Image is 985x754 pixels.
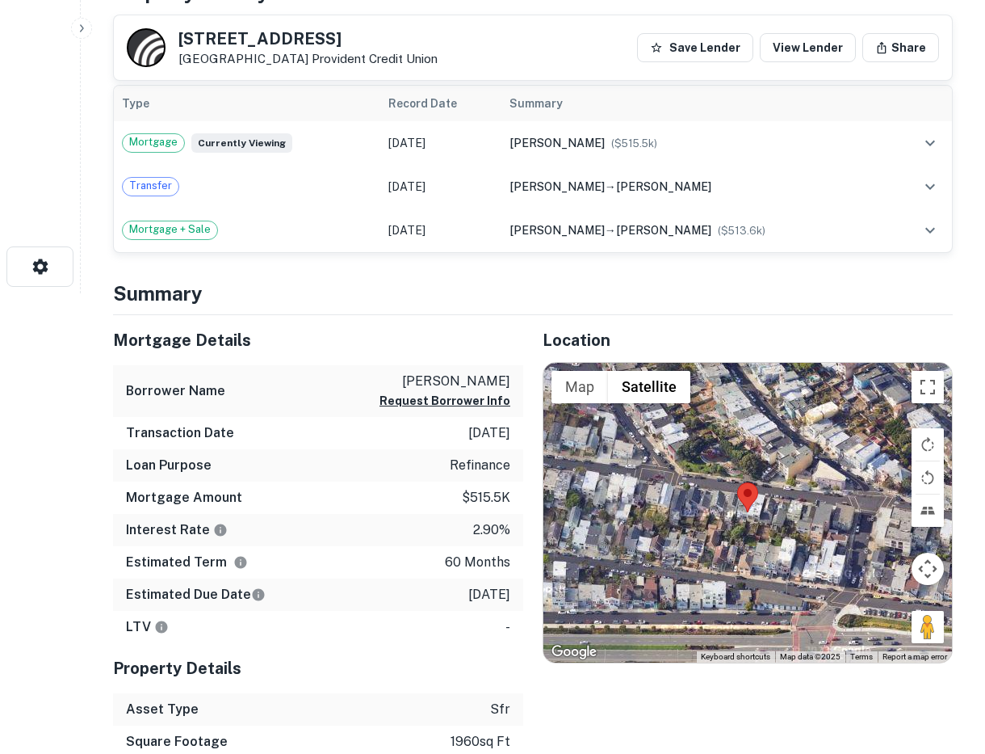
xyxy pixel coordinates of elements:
[123,178,178,194] span: Transfer
[126,456,212,475] h6: Loan Purpose
[113,656,523,680] h5: Property Details
[912,461,944,494] button: Rotate map counterclockwise
[312,52,438,65] a: Provident Credit Union
[490,700,510,719] p: sfr
[123,134,184,150] span: Mortgage
[126,520,228,540] h6: Interest Rate
[113,14,953,33] p: Combined view of all mortgages, transfers, and liens for this property. Click any row to expand d...
[701,651,770,663] button: Keyboard shortcuts
[123,221,217,238] span: Mortgage + Sale
[126,423,234,443] h6: Transaction Date
[509,137,605,150] span: [PERSON_NAME]
[178,52,438,66] p: [GEOGRAPHIC_DATA]
[547,642,601,663] img: Google
[780,652,840,661] span: Map data ©2025
[760,33,856,62] a: View Lender
[380,165,501,209] td: [DATE]
[126,617,169,637] h6: LTV
[547,642,601,663] a: Open this area in Google Maps (opens a new window)
[501,86,890,121] th: Summary
[380,121,501,165] td: [DATE]
[611,137,657,150] span: ($ 515.5k )
[126,700,199,719] h6: Asset Type
[551,371,608,403] button: Show street map
[916,173,944,200] button: expand row
[616,224,711,237] span: [PERSON_NAME]
[509,178,882,196] div: →
[505,617,510,637] p: -
[509,180,605,193] span: [PERSON_NAME]
[916,217,944,244] button: expand row
[543,328,953,352] h5: Location
[509,224,605,237] span: [PERSON_NAME]
[380,86,501,121] th: Record Date
[468,585,510,604] p: [DATE]
[904,625,985,702] iframe: Chat Widget
[380,209,501,252] td: [DATE]
[114,86,380,121] th: Type
[468,423,510,443] p: [DATE]
[154,620,169,634] svg: LTVs displayed on the website are for informational purposes only and may be reported incorrectly...
[191,133,292,153] span: Currently viewing
[450,456,510,475] p: refinance
[126,381,225,401] h6: Borrower Name
[850,652,873,661] a: Terms (opens in new tab)
[126,488,242,508] h6: Mortgage Amount
[509,221,882,239] div: →
[862,33,939,62] button: Share
[637,33,753,62] button: Save Lender
[473,520,510,540] p: 2.90%
[251,588,266,602] svg: Estimate is based on a standard schedule for this type of loan.
[912,428,944,461] button: Rotate map clockwise
[113,279,953,308] h4: Summary
[233,555,248,570] svg: Term is based on a standard schedule for this type of loan.
[126,553,248,572] h6: Estimated Term
[445,553,510,572] p: 60 months
[912,371,944,403] button: Toggle fullscreen view
[912,553,944,585] button: Map camera controls
[379,372,510,391] p: [PERSON_NAME]
[616,180,711,193] span: [PERSON_NAME]
[126,585,266,604] h6: Estimated Due Date
[718,225,765,237] span: ($ 513.6k )
[882,652,947,661] a: Report a map error
[912,611,944,643] button: Drag Pegman onto the map to open Street View
[126,732,228,752] h6: Square Footage
[178,31,438,47] h5: [STREET_ADDRESS]
[213,523,228,537] svg: The interest rates displayed on the website are for informational purposes only and may be report...
[113,328,523,352] h5: Mortgage Details
[462,488,510,508] p: $515.5k
[912,495,944,527] button: Tilt map
[379,391,510,411] button: Request Borrower Info
[916,129,944,157] button: expand row
[608,371,690,403] button: Show satellite imagery
[451,732,510,752] p: 1960 sq ft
